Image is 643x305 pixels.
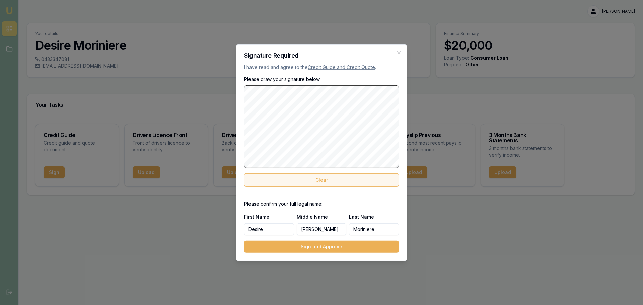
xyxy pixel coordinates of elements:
h2: Signature Required [244,52,399,58]
p: Please confirm your full legal name: [244,201,399,207]
label: Middle Name [297,214,328,220]
p: Please draw your signature below: [244,76,399,82]
label: First Name [244,214,269,220]
a: Credit Guide and Credit Quote [308,64,375,70]
button: Sign and Approve [244,241,399,253]
p: I have read and agree to the . [244,64,399,70]
button: Clear [244,173,399,187]
label: Last Name [349,214,374,220]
